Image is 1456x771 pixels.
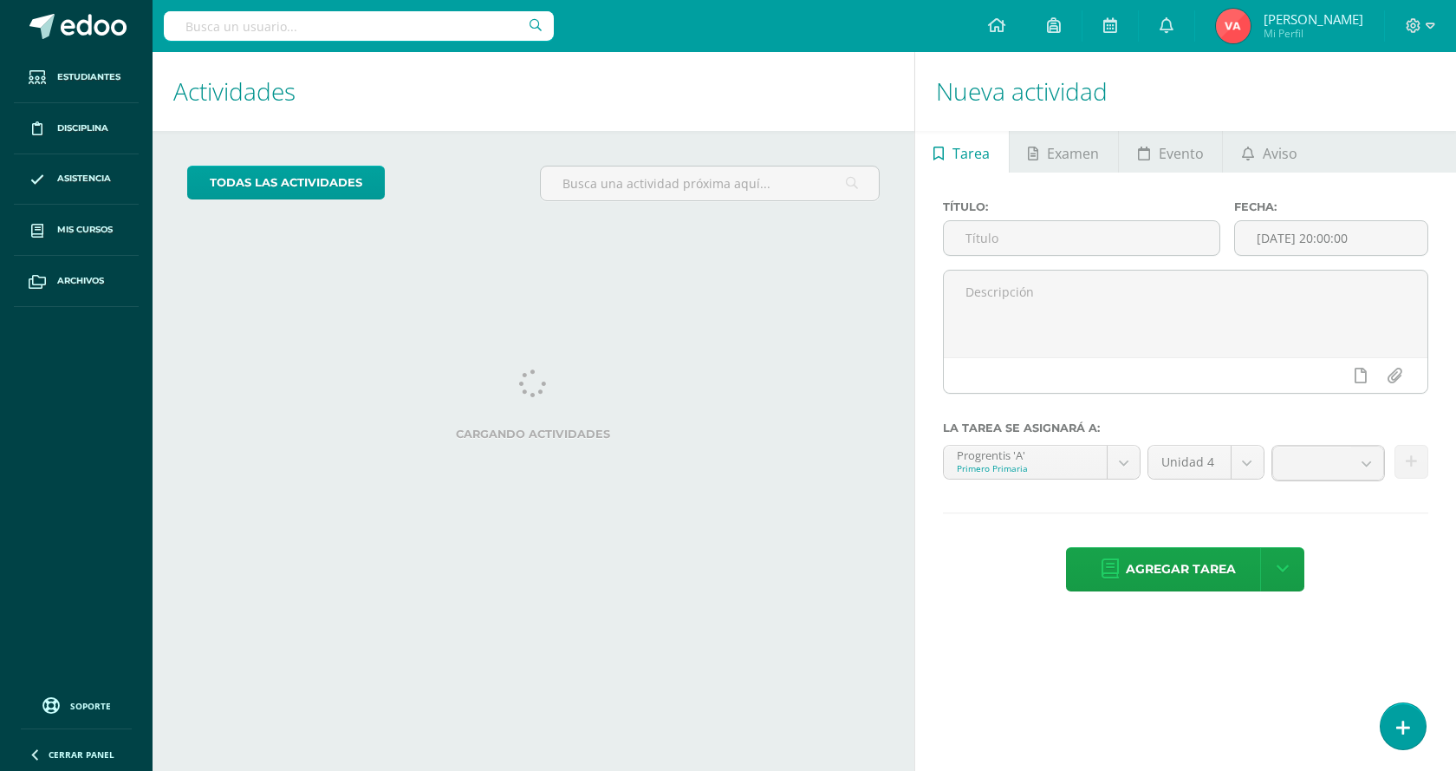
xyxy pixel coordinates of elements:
a: Evento [1119,131,1222,173]
span: Asistencia [57,172,111,186]
span: Aviso [1263,133,1297,174]
span: Estudiantes [57,70,120,84]
input: Busca un usuario... [164,11,554,41]
a: Progrentis 'A'Primero Primaria [944,446,1141,479]
h1: Actividades [173,52,894,131]
a: Unidad 4 [1148,446,1263,479]
a: Soporte [21,693,132,716]
a: Asistencia [14,154,139,206]
label: Cargando actividades [187,428,880,441]
div: Primero Primaria [957,462,1095,474]
a: Archivos [14,256,139,307]
a: Estudiantes [14,52,139,103]
label: Título: [943,200,1220,213]
span: Soporte [70,700,111,712]
label: Fecha: [1234,200,1428,213]
input: Fecha de entrega [1235,221,1427,255]
a: Examen [1010,131,1118,173]
label: La tarea se asignará a: [943,421,1428,435]
div: Progrentis 'A' [957,446,1095,462]
span: Mis cursos [57,223,113,237]
span: Cerrar panel [49,748,114,761]
a: Tarea [915,131,1009,173]
span: Tarea [952,133,990,174]
span: Unidad 4 [1161,446,1217,479]
a: todas las Actividades [187,166,385,199]
a: Aviso [1223,131,1316,173]
span: Evento [1159,133,1204,174]
input: Título [944,221,1219,255]
span: Examen [1047,133,1099,174]
span: [PERSON_NAME] [1264,10,1363,28]
img: 5ef59e455bde36dc0487bc51b4dad64e.png [1216,9,1251,43]
h1: Nueva actividad [936,52,1435,131]
span: Archivos [57,274,104,288]
a: Mis cursos [14,205,139,256]
a: Disciplina [14,103,139,154]
span: Disciplina [57,121,108,135]
span: Mi Perfil [1264,26,1363,41]
span: Agregar tarea [1126,548,1236,591]
input: Busca una actividad próxima aquí... [541,167,878,200]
